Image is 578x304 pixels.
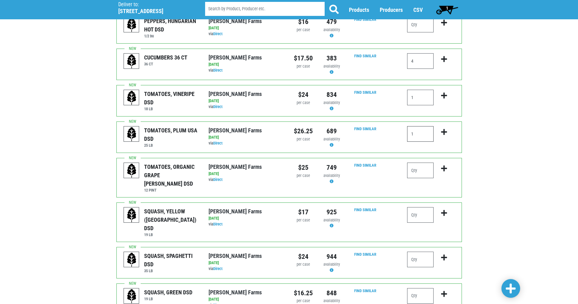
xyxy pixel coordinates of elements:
[213,104,223,109] a: Direct
[124,90,139,106] img: placeholder-variety-43d6402dacf2d531de610a020419775a.svg
[144,34,199,38] h6: 1/2 bu
[322,163,341,173] div: 749
[124,163,139,178] img: placeholder-variety-43d6402dacf2d531de610a020419775a.svg
[354,90,376,95] a: Find Similar
[323,298,340,303] span: availability
[209,140,284,146] div: via
[209,68,284,74] div: via
[294,17,313,27] div: $16
[118,2,189,8] p: Deliver to:
[209,177,284,183] div: via
[322,90,341,100] div: 834
[213,68,223,73] a: Direct
[213,222,223,226] a: Direct
[323,218,340,222] span: availability
[144,268,199,273] h6: 35 LB
[354,288,376,293] a: Find Similar
[323,137,340,141] span: availability
[209,31,284,37] div: via
[294,136,313,142] div: per case
[322,126,341,136] div: 689
[144,252,199,268] div: SQUASH, SPAGHETTI DSD
[144,297,192,301] h6: 19 LB
[380,7,403,13] a: Producers
[349,7,369,13] a: Products
[294,173,313,179] div: per case
[209,297,284,302] div: [DATE]
[354,54,376,58] a: Find Similar
[323,262,340,267] span: availability
[144,17,199,34] div: PEPPERS, HUNGARIAN HOT DSD
[209,164,262,170] a: [PERSON_NAME] Farms
[124,54,139,69] img: placeholder-variety-43d6402dacf2d531de610a020419775a.svg
[209,171,284,177] div: [DATE]
[407,288,434,304] input: Qty
[294,126,313,136] div: $26.25
[124,207,139,223] img: placeholder-variety-43d6402dacf2d531de610a020419775a.svg
[209,127,262,134] a: [PERSON_NAME] Farms
[354,163,376,168] a: Find Similar
[294,90,313,100] div: $24
[294,100,313,106] div: per case
[209,260,284,266] div: [DATE]
[213,31,223,36] a: Direct
[144,207,199,232] div: SQUASH, YELLOW ([GEOGRAPHIC_DATA]) DSD
[407,90,434,105] input: Qty
[322,207,341,217] div: 925
[209,208,262,215] a: [PERSON_NAME] Farms
[209,135,284,140] div: [DATE]
[124,126,139,142] img: placeholder-variety-43d6402dacf2d531de610a020419775a.svg
[323,100,340,105] span: availability
[322,17,341,27] div: 479
[294,298,313,304] div: per case
[433,3,461,16] a: 1
[294,163,313,173] div: $25
[209,104,284,110] div: via
[124,252,139,268] img: placeholder-variety-43d6402dacf2d531de610a020419775a.svg
[209,289,262,296] a: [PERSON_NAME] Farms
[213,177,223,182] a: Direct
[294,288,313,298] div: $16.25
[209,18,262,24] a: [PERSON_NAME] Farms
[209,62,284,68] div: [DATE]
[294,64,313,69] div: per case
[407,53,434,69] input: Qty
[144,62,187,66] h6: 36 CT
[413,7,423,13] a: CSV
[294,252,313,262] div: $24
[144,232,199,237] h6: 19 LB
[354,126,376,131] a: Find Similar
[144,90,199,107] div: TOMATOES, VINERIPE DSD
[446,6,448,11] span: 1
[354,252,376,257] a: Find Similar
[209,25,284,31] div: [DATE]
[144,163,199,188] div: TOMATOES, ORGANIC GRAPE [PERSON_NAME] DSD
[124,288,139,304] img: placeholder-variety-43d6402dacf2d531de610a020419775a.svg
[407,252,434,267] input: Qty
[205,2,325,16] input: Search by Product, Producer etc.
[354,207,376,212] a: Find Similar
[213,141,223,145] a: Direct
[294,217,313,223] div: per case
[209,253,262,259] a: [PERSON_NAME] Farms
[124,17,139,33] img: placeholder-variety-43d6402dacf2d531de610a020419775a.svg
[294,27,313,33] div: per case
[213,266,223,271] a: Direct
[294,53,313,63] div: $17.50
[209,266,284,272] div: via
[294,262,313,268] div: per case
[407,126,434,142] input: Qty
[323,27,340,32] span: availability
[209,98,284,104] div: [DATE]
[354,17,376,22] a: Find Similar
[209,216,284,221] div: [DATE]
[144,288,192,297] div: SQUASH, GREEN DSD
[322,288,341,298] div: 848
[118,8,189,15] h5: [STREET_ADDRESS]
[322,252,341,262] div: 944
[144,126,199,143] div: TOMATOES, PLUM USA DSD
[144,143,199,148] h6: 25 LB
[209,54,262,61] a: [PERSON_NAME] Farms
[209,91,262,97] a: [PERSON_NAME] Farms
